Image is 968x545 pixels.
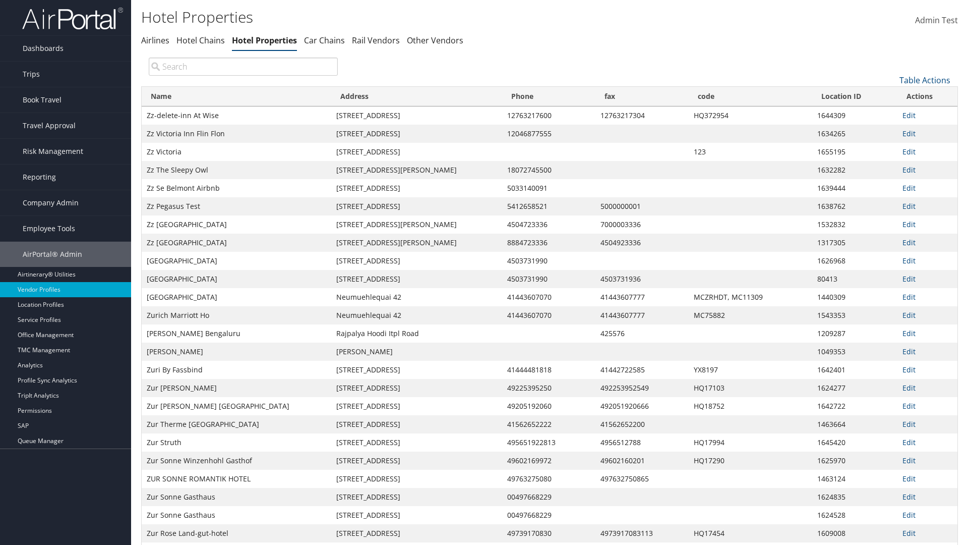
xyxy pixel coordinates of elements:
td: 41443607777 [595,306,689,324]
td: [STREET_ADDRESS] [331,106,502,125]
td: 7000003336 [595,215,689,234]
td: 41442722585 [595,361,689,379]
input: Search [149,58,338,76]
td: 1638762 [812,197,897,215]
td: Zz-delete-inn At Wise [142,106,331,125]
a: Edit [902,220,916,229]
td: 41443607777 [595,288,689,306]
td: Zur Therme [GEOGRAPHIC_DATA] [142,415,331,433]
td: Zur Sonne Winzenhohl Gasthof [142,452,331,470]
a: Edit [902,329,916,338]
a: Edit [902,310,916,320]
td: [GEOGRAPHIC_DATA] [142,252,331,270]
td: [STREET_ADDRESS] [331,452,502,470]
td: 4503731990 [502,252,595,270]
td: HQ17290 [689,452,812,470]
td: 41562652222 [502,415,595,433]
td: Zz Pegasus Test [142,197,331,215]
a: Table Actions [899,75,950,86]
td: 41443607070 [502,306,595,324]
span: Company Admin [23,190,79,215]
td: 4956512788 [595,433,689,452]
td: 1644309 [812,106,897,125]
td: 4504923336 [595,234,689,252]
td: 1642722 [812,397,897,415]
td: Zz Victoria [142,143,331,161]
td: 1463124 [812,470,897,488]
h1: Hotel Properties [141,7,686,28]
td: [STREET_ADDRESS] [331,143,502,161]
a: Edit [902,183,916,193]
td: Zz Se Belmont Airbnb [142,179,331,197]
td: 12046877555 [502,125,595,143]
td: Zz [GEOGRAPHIC_DATA] [142,234,331,252]
a: Other Vendors [407,35,463,46]
td: 00497668229 [502,488,595,506]
td: [STREET_ADDRESS] [331,361,502,379]
a: Airlines [141,35,169,46]
span: Trips [23,62,40,87]
a: Car Chains [304,35,345,46]
span: AirPortal® Admin [23,242,82,267]
a: Edit [902,292,916,302]
a: Hotel Chains [176,35,225,46]
td: Zz The Sleepy Owl [142,161,331,179]
th: Address: activate to sort column ascending [331,87,502,106]
a: Edit [902,456,916,465]
td: 41562652200 [595,415,689,433]
span: Book Travel [23,87,62,113]
td: [PERSON_NAME] Bengaluru [142,324,331,343]
td: HQ17103 [689,379,812,397]
td: Zur Sonne Gasthaus [142,506,331,524]
a: Edit [902,274,916,284]
td: 41443607070 [502,288,595,306]
td: Zur Struth [142,433,331,452]
td: 80413 [812,270,897,288]
td: 1626968 [812,252,897,270]
td: Neumuehlequai 42 [331,288,502,306]
td: [STREET_ADDRESS] [331,433,502,452]
a: Edit [902,492,916,502]
td: [STREET_ADDRESS] [331,415,502,433]
th: Location ID: activate to sort column ascending [812,87,897,106]
a: Edit [902,438,916,447]
td: Neumuehlequai 42 [331,306,502,324]
td: [STREET_ADDRESS][PERSON_NAME] [331,161,502,179]
a: Edit [902,129,916,138]
a: Edit [902,347,916,356]
a: Edit [902,147,916,156]
td: [STREET_ADDRESS] [331,179,502,197]
td: HQ18752 [689,397,812,415]
td: 1624277 [812,379,897,397]
td: 49763275080 [502,470,595,488]
th: Actions [897,87,957,106]
td: 1642401 [812,361,897,379]
td: 1463664 [812,415,897,433]
td: YX8197 [689,361,812,379]
td: MCZRHDT, MC11309 [689,288,812,306]
a: Edit [902,401,916,411]
span: Admin Test [915,15,958,26]
td: 1632282 [812,161,897,179]
span: Travel Approval [23,113,76,138]
td: MC75882 [689,306,812,324]
a: Edit [902,111,916,120]
td: [STREET_ADDRESS] [331,397,502,415]
td: 1634265 [812,125,897,143]
a: Admin Test [915,5,958,36]
td: 1317305 [812,234,897,252]
a: Edit [902,528,916,538]
td: [STREET_ADDRESS] [331,252,502,270]
td: 123 [689,143,812,161]
a: Edit [902,256,916,265]
td: 8884723336 [502,234,595,252]
td: [PERSON_NAME] [142,343,331,361]
td: 4503731990 [502,270,595,288]
a: Edit [902,510,916,520]
td: 1532832 [812,215,897,234]
img: airportal-logo.png [22,7,123,30]
td: 495651922813 [502,433,595,452]
td: 497632750865 [595,470,689,488]
td: 1049353 [812,343,897,361]
th: fax: activate to sort column ascending [595,87,689,106]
